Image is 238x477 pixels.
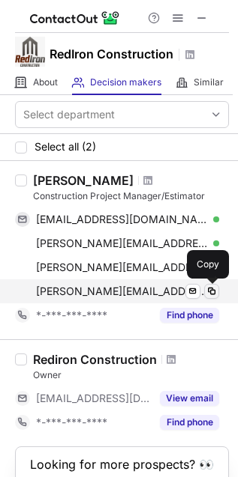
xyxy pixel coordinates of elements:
[33,368,229,382] div: Owner
[35,141,96,153] span: Select all (2)
[15,37,45,67] img: a5cd879a3970fdf7c7a78dd48b0fe2c0
[36,213,208,226] span: [EMAIL_ADDRESS][DOMAIN_NAME]
[50,45,173,63] h1: RedIron Construction
[23,107,115,122] div: Select department
[36,285,208,298] span: [PERSON_NAME][EMAIL_ADDRESS][DOMAIN_NAME]
[160,415,219,430] button: Reveal Button
[36,392,151,405] span: [EMAIL_ADDRESS][DOMAIN_NAME]
[90,76,161,88] span: Decision makers
[33,189,229,203] div: Construction Project Manager/Estimator
[160,308,219,323] button: Reveal Button
[36,237,208,250] span: [PERSON_NAME][EMAIL_ADDRESS][PERSON_NAME][DOMAIN_NAME]
[194,76,224,88] span: Similar
[33,173,134,188] div: [PERSON_NAME]
[36,261,208,274] span: [PERSON_NAME][EMAIL_ADDRESS][DOMAIN_NAME]
[160,391,219,406] button: Reveal Button
[30,458,214,471] header: Looking for more prospects? 👀
[33,352,157,367] div: Rediron Construction
[33,76,58,88] span: About
[30,9,120,27] img: ContactOut v5.3.10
